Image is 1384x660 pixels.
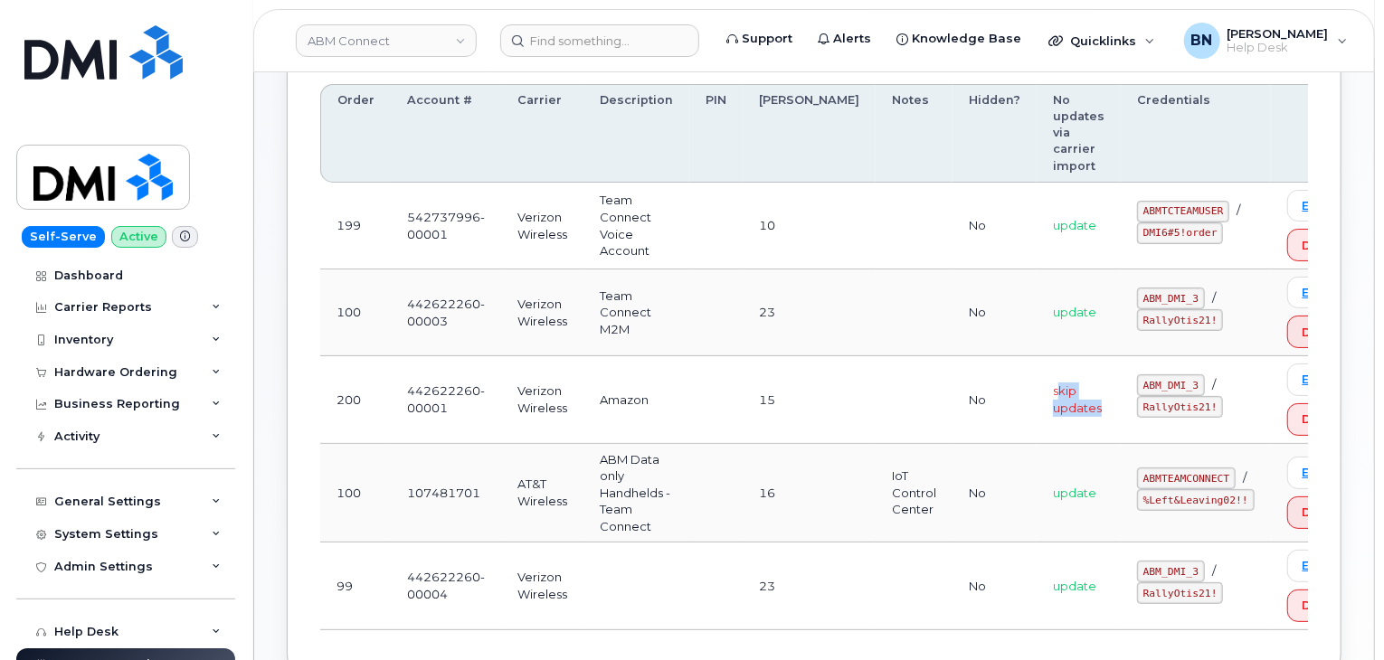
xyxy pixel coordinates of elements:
td: 442622260-00001 [391,356,501,443]
td: No [953,542,1037,629]
code: ABM_DMI_3 [1137,288,1205,309]
th: Order [320,84,391,183]
span: Support [742,30,792,48]
code: ABM_DMI_3 [1137,374,1205,396]
a: Edit [1287,190,1341,222]
a: Knowledge Base [884,21,1034,57]
span: / [1237,203,1240,217]
span: / [1243,470,1247,485]
span: Delete [1303,504,1344,521]
a: Edit [1287,363,1341,395]
td: 100 [320,444,391,543]
th: Carrier [501,84,583,183]
button: Delete [1287,229,1360,261]
td: No [953,269,1037,356]
a: Support [714,21,805,57]
td: Team Connect M2M [583,269,689,356]
span: Delete [1303,324,1344,341]
td: 23 [743,542,876,629]
span: Alerts [833,30,871,48]
span: Quicklinks [1070,33,1136,48]
td: 23 [743,269,876,356]
td: 442622260-00003 [391,269,501,356]
span: / [1212,290,1216,305]
span: BN [1191,30,1213,52]
td: 15 [743,356,876,443]
td: 107481701 [391,444,501,543]
button: Delete [1287,589,1360,622]
th: No updates via carrier import [1037,84,1121,183]
code: RallyOtis21! [1137,396,1223,418]
td: Verizon Wireless [501,542,583,629]
th: Hidden? [953,84,1037,183]
span: / [1212,563,1216,578]
td: 442622260-00004 [391,542,501,629]
span: Delete [1303,597,1344,614]
th: Description [583,84,689,183]
a: Edit [1287,550,1341,581]
span: Delete [1303,410,1344,428]
th: Account # [391,84,501,183]
td: Amazon [583,356,689,443]
a: ABM Connect [296,24,477,57]
td: 99 [320,542,391,629]
td: IoT Control Center [876,444,953,543]
input: Find something... [500,24,699,57]
td: No [953,183,1037,269]
span: [PERSON_NAME] [1228,26,1329,41]
td: 542737996-00001 [391,183,501,269]
span: / [1212,377,1216,391]
td: Verizon Wireless [501,356,583,443]
td: Verizon Wireless [501,269,583,356]
button: Delete [1287,496,1360,529]
code: RallyOtis21! [1137,582,1223,604]
td: 199 [320,183,391,269]
td: 200 [320,356,391,443]
span: update [1053,579,1096,593]
a: Edit [1287,457,1341,488]
th: Credentials [1121,84,1271,183]
td: AT&T Wireless [501,444,583,543]
a: Edit [1287,277,1341,308]
span: skip updates [1053,383,1102,415]
span: update [1053,305,1096,319]
div: Quicklinks [1036,23,1168,59]
td: No [953,444,1037,543]
span: Delete [1303,237,1344,254]
code: ABMTCTEAMUSER [1137,201,1229,222]
button: Delete [1287,316,1360,348]
td: No [953,356,1037,443]
th: PIN [689,84,743,183]
td: ABM Data only Handhelds - Team Connect [583,444,689,543]
span: Knowledge Base [912,30,1021,48]
code: ABMTEAMCONNECT [1137,467,1236,489]
span: update [1053,486,1096,500]
td: Team Connect Voice Account [583,183,689,269]
td: Verizon Wireless [501,183,583,269]
div: Brandon Niehaus [1171,23,1360,59]
code: %Left&Leaving02!! [1137,489,1255,511]
button: Delete [1287,403,1360,436]
td: 10 [743,183,876,269]
code: DMI6#5!order [1137,222,1223,244]
td: 100 [320,269,391,356]
span: Help Desk [1228,41,1329,55]
code: ABM_DMI_3 [1137,561,1205,582]
th: Notes [876,84,953,183]
span: update [1053,218,1096,232]
th: [PERSON_NAME] [743,84,876,183]
code: RallyOtis21! [1137,309,1223,331]
td: 16 [743,444,876,543]
a: Alerts [805,21,884,57]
